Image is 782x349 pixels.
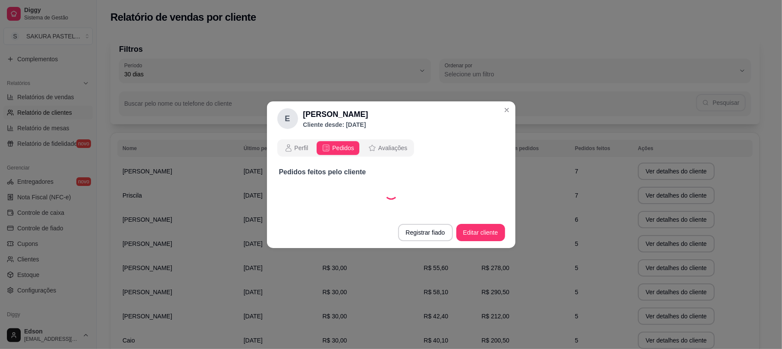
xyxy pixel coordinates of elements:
[277,108,298,129] div: E
[303,108,368,120] h2: [PERSON_NAME]
[332,144,354,152] span: Pedidos
[500,103,514,117] button: Close
[456,224,505,241] button: Editar cliente
[277,139,415,157] div: opções
[384,186,398,200] div: Loading
[398,224,453,241] button: Registrar fiado
[303,120,368,129] p: Cliente desde: [DATE]
[378,144,407,152] span: Avaliações
[279,167,503,177] p: Pedidos feitos pelo cliente
[277,139,505,157] div: opções
[295,144,308,152] span: Perfil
